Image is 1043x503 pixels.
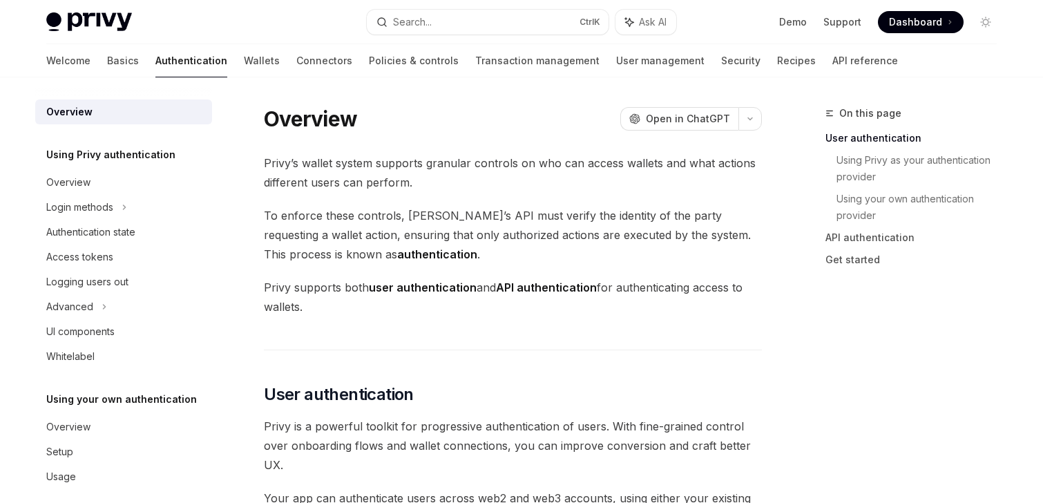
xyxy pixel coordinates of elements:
div: Login methods [46,199,113,216]
div: Search... [393,14,432,30]
a: Wallets [244,44,280,77]
div: Setup [46,444,73,460]
span: Privy supports both and for authenticating access to wallets. [264,278,762,316]
a: User management [616,44,705,77]
div: Logging users out [46,274,128,290]
div: Overview [46,104,93,120]
a: Using your own authentication provider [836,188,1008,227]
a: Overview [35,415,212,439]
button: Search...CtrlK [367,10,609,35]
strong: authentication [397,247,477,261]
a: Authentication [155,44,227,77]
a: Welcome [46,44,90,77]
a: Overview [35,170,212,195]
span: User authentication [264,383,414,406]
a: API authentication [825,227,1008,249]
a: Get started [825,249,1008,271]
div: Overview [46,419,90,435]
h1: Overview [264,106,357,131]
span: Ask AI [639,15,667,29]
a: API reference [832,44,898,77]
div: Usage [46,468,76,485]
h5: Using your own authentication [46,391,197,408]
strong: user authentication [369,281,477,294]
a: Authentication state [35,220,212,245]
span: To enforce these controls, [PERSON_NAME]’s API must verify the identity of the party requesting a... [264,206,762,264]
a: Logging users out [35,269,212,294]
span: Open in ChatGPT [646,112,730,126]
a: Setup [35,439,212,464]
strong: API authentication [496,281,597,294]
span: Privy is a powerful toolkit for progressive authentication of users. With fine-grained control ov... [264,417,762,475]
span: Privy’s wallet system supports granular controls on who can access wallets and what actions diffe... [264,153,762,192]
a: Recipes [777,44,816,77]
a: Whitelabel [35,344,212,369]
span: Dashboard [889,15,942,29]
button: Ask AI [615,10,676,35]
span: Ctrl K [580,17,600,28]
a: Basics [107,44,139,77]
a: Policies & controls [369,44,459,77]
a: Support [823,15,861,29]
a: Access tokens [35,245,212,269]
a: Using Privy as your authentication provider [836,149,1008,188]
img: light logo [46,12,132,32]
button: Toggle dark mode [975,11,997,33]
a: UI components [35,319,212,344]
h5: Using Privy authentication [46,146,175,163]
span: On this page [839,105,901,122]
a: Usage [35,464,212,489]
div: Whitelabel [46,348,95,365]
a: Dashboard [878,11,964,33]
a: Demo [779,15,807,29]
a: Security [721,44,760,77]
div: Authentication state [46,224,135,240]
div: UI components [46,323,115,340]
a: Overview [35,99,212,124]
a: Connectors [296,44,352,77]
div: Access tokens [46,249,113,265]
div: Advanced [46,298,93,315]
div: Overview [46,174,90,191]
a: Transaction management [475,44,600,77]
button: Open in ChatGPT [620,107,738,131]
a: User authentication [825,127,1008,149]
